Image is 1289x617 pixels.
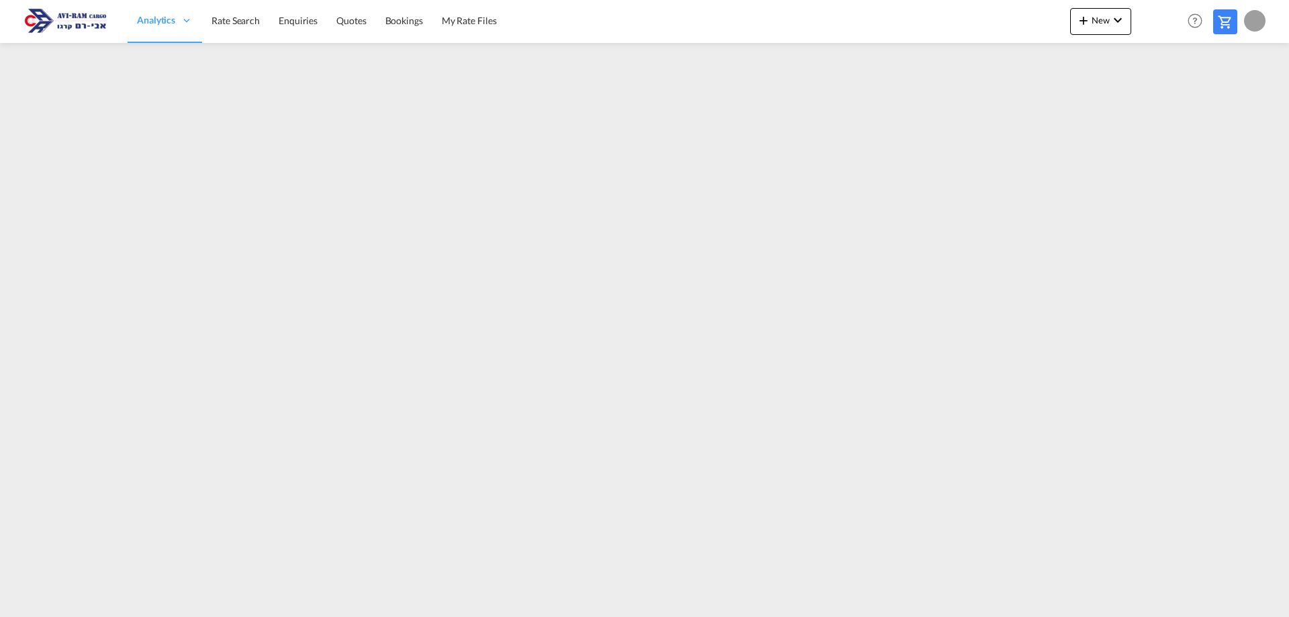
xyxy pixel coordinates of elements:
[336,15,366,26] span: Quotes
[20,6,111,36] img: 166978e0a5f911edb4280f3c7a976193.png
[137,13,175,27] span: Analytics
[385,15,423,26] span: Bookings
[279,15,318,26] span: Enquiries
[1076,12,1092,28] md-icon: icon-plus 400-fg
[442,15,497,26] span: My Rate Files
[211,15,260,26] span: Rate Search
[1184,9,1213,34] div: Help
[1076,15,1126,26] span: New
[1070,8,1131,35] button: icon-plus 400-fgNewicon-chevron-down
[1184,9,1206,32] span: Help
[1110,12,1126,28] md-icon: icon-chevron-down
